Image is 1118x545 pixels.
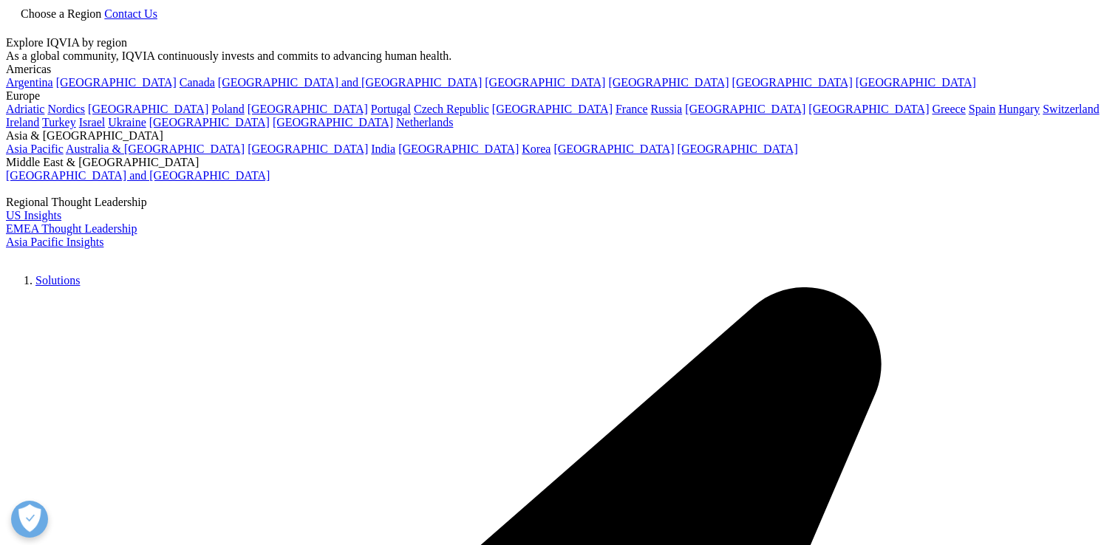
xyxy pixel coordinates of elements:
[56,76,177,89] a: [GEOGRAPHIC_DATA]
[47,103,85,115] a: Nordics
[11,501,48,538] button: Open Preferences
[932,103,965,115] a: Greece
[371,143,395,155] a: India
[678,143,798,155] a: [GEOGRAPHIC_DATA]
[608,76,729,89] a: [GEOGRAPHIC_DATA]
[398,143,519,155] a: [GEOGRAPHIC_DATA]
[6,129,1112,143] div: Asia & [GEOGRAPHIC_DATA]
[732,76,853,89] a: [GEOGRAPHIC_DATA]
[149,116,270,128] a: [GEOGRAPHIC_DATA]
[998,103,1040,115] a: Hungary
[35,274,80,287] a: Solutions
[6,103,44,115] a: Adriatic
[211,103,244,115] a: Poland
[6,196,1112,209] div: Regional Thought Leadership
[6,63,1112,76] div: Americas
[685,103,805,115] a: [GEOGRAPHIC_DATA]
[808,103,929,115] a: [GEOGRAPHIC_DATA]
[6,116,39,128] a: Ireland
[180,76,215,89] a: Canada
[248,143,368,155] a: [GEOGRAPHIC_DATA]
[273,116,393,128] a: [GEOGRAPHIC_DATA]
[856,76,976,89] a: [GEOGRAPHIC_DATA]
[6,49,1112,63] div: As a global community, IQVIA continuously invests and commits to advancing human health.
[21,7,101,20] span: Choose a Region
[6,89,1112,103] div: Europe
[248,103,368,115] a: [GEOGRAPHIC_DATA]
[371,103,411,115] a: Portugal
[6,209,61,222] a: US Insights
[66,143,245,155] a: Australia & [GEOGRAPHIC_DATA]
[553,143,674,155] a: [GEOGRAPHIC_DATA]
[218,76,482,89] a: [GEOGRAPHIC_DATA] and [GEOGRAPHIC_DATA]
[104,7,157,20] a: Contact Us
[79,116,106,128] a: Israel
[6,236,103,248] a: Asia Pacific Insights
[6,156,1112,169] div: Middle East & [GEOGRAPHIC_DATA]
[396,116,453,128] a: Netherlands
[6,36,1112,49] div: Explore IQVIA by region
[616,103,648,115] a: France
[492,103,613,115] a: [GEOGRAPHIC_DATA]
[414,103,489,115] a: Czech Republic
[485,76,605,89] a: [GEOGRAPHIC_DATA]
[6,222,137,235] a: EMEA Thought Leadership
[522,143,551,155] a: Korea
[6,76,53,89] a: Argentina
[969,103,995,115] a: Spain
[6,169,270,182] a: [GEOGRAPHIC_DATA] and [GEOGRAPHIC_DATA]
[108,116,146,128] a: Ukraine
[651,103,683,115] a: Russia
[6,143,64,155] a: Asia Pacific
[42,116,76,128] a: Turkey
[88,103,208,115] a: [GEOGRAPHIC_DATA]
[1043,103,1099,115] a: Switzerland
